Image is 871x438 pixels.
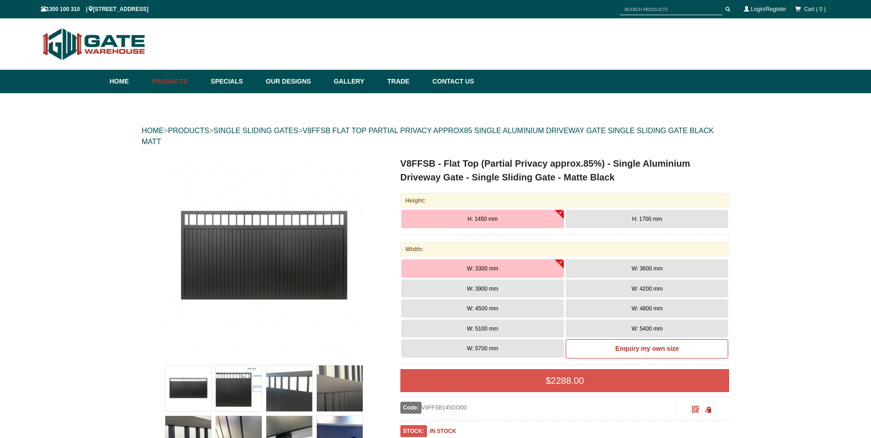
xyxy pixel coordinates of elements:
span: Code: [400,402,421,414]
span: H: 1450 mm [467,216,497,222]
div: V8FFSB14503300 [400,402,674,414]
img: V8FFSB - Flat Top (Partial Privacy approx.85%) - Single Aluminium Driveway Gate - Single Sliding ... [216,365,262,411]
img: V8FFSB - Flat Top (Partial Privacy approx.85%) - Single Aluminium Driveway Gate - Single Sliding ... [266,365,312,411]
img: V8FFSB - Flat Top (Partial Privacy approx.85%) - Single Aluminium Driveway Gate - Single Sliding ... [165,365,211,411]
span: W: 5100 mm [467,326,498,332]
a: V8FFSB - Flat Top (Partial Privacy approx.85%) - Single Aluminium Driveway Gate - Single Sliding ... [143,157,386,359]
a: Specials [206,70,261,93]
div: $ [400,369,730,392]
span: W: 3900 mm [467,286,498,292]
button: W: 3900 mm [401,280,564,298]
h1: V8FFSB - Flat Top (Partial Privacy approx.85%) - Single Aluminium Driveway Gate - Single Sliding ... [400,157,730,184]
button: W: 4500 mm [401,299,564,318]
button: H: 1700 mm [566,210,728,228]
a: SINGLE SLIDING GATES [214,127,298,135]
a: PRODUCTS [168,127,209,135]
button: W: 4200 mm [566,280,728,298]
span: W: 4500 mm [467,305,498,312]
span: W: 3600 mm [631,265,663,272]
span: Cart ( 0 ) [804,6,826,12]
a: HOME [142,127,164,135]
span: W: 3300 mm [467,265,498,272]
a: V8FFSB FLAT TOP PARTIAL PRIVACY APPROX85 SINGLE ALUMINIUM DRIVEWAY GATE SINGLE SLIDING GATE BLACK... [142,127,714,146]
a: Trade [382,70,427,93]
a: Login/Register [751,6,786,12]
a: Products [147,70,207,93]
a: Enquiry my own size [566,339,728,359]
span: W: 4200 mm [631,286,663,292]
a: Home [110,70,147,93]
div: Width: [400,242,730,256]
span: H: 1700 mm [632,216,662,222]
a: Gallery [329,70,382,93]
button: W: 3300 mm [401,259,564,278]
button: H: 1450 mm [401,210,564,228]
img: Gate Warehouse [41,23,148,65]
span: 2288.00 [551,376,584,386]
img: V8FFSB - Flat Top (Partial Privacy approx.85%) - Single Aluminium Driveway Gate - Single Sliding ... [317,365,363,411]
img: V8FFSB - Flat Top (Partial Privacy approx.85%) - Single Aluminium Driveway Gate - Single Sliding ... [163,157,365,359]
b: Enquiry my own size [615,345,679,352]
button: W: 5700 mm [401,339,564,358]
span: STOCK: [400,425,427,437]
div: Height: [400,193,730,208]
span: 1300 100 310 | [STREET_ADDRESS] [41,6,149,12]
span: W: 4800 mm [631,305,663,312]
a: Our Designs [261,70,329,93]
button: W: 5400 mm [566,320,728,338]
input: SEARCH PRODUCTS [620,4,722,15]
span: W: 5700 mm [467,345,498,352]
span: Click to copy the URL [705,406,712,413]
div: > > > [142,116,730,157]
button: W: 4800 mm [566,299,728,318]
a: Click to enlarge and scan to share. [692,407,699,414]
a: Contact Us [428,70,474,93]
span: W: 5400 mm [631,326,663,332]
b: IN STOCK [430,428,456,434]
button: W: 5100 mm [401,320,564,338]
button: W: 3600 mm [566,259,728,278]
